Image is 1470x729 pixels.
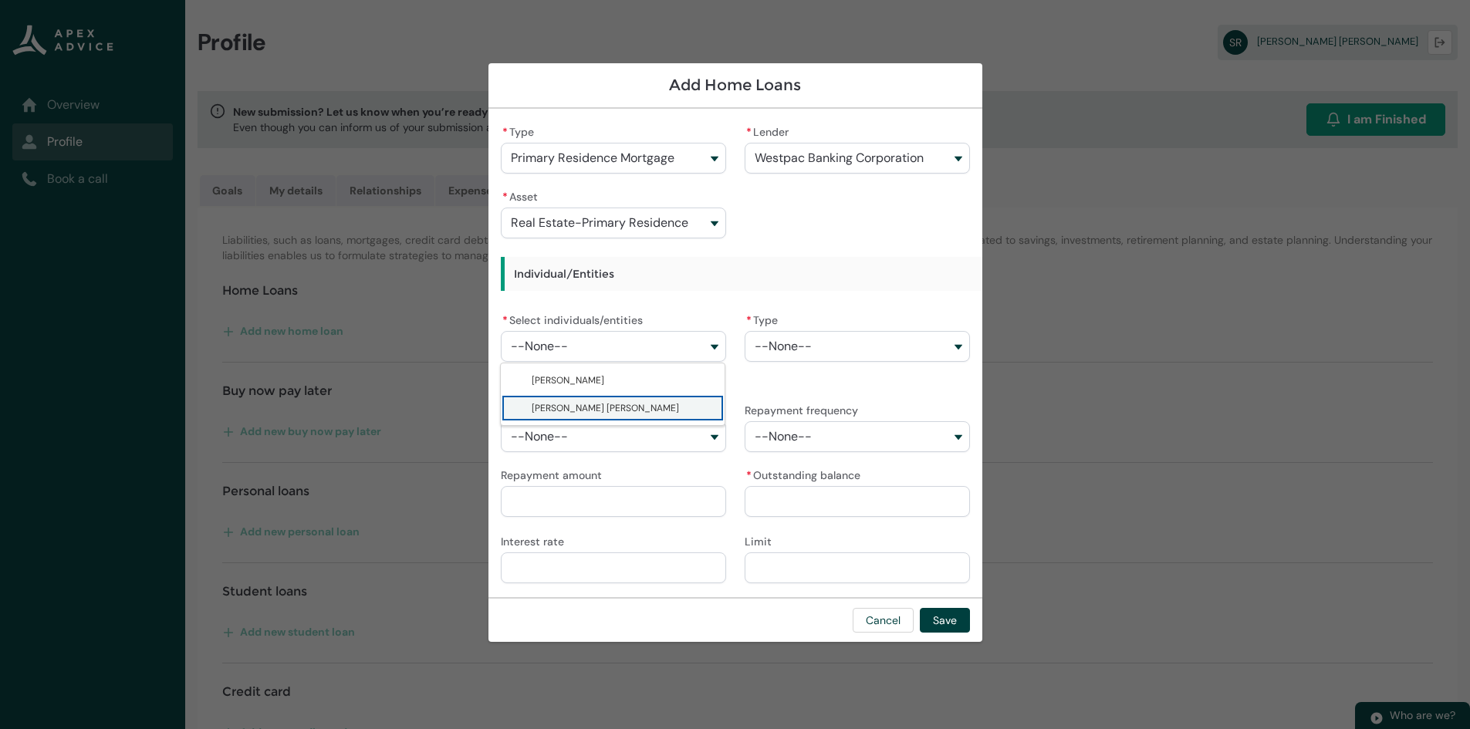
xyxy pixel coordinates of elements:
[532,402,679,414] span: Shannon Molly Ronald
[501,208,726,238] button: Asset
[501,76,970,95] h1: Add Home Loans
[501,186,544,204] label: Asset
[745,309,784,328] label: Type
[745,421,970,452] button: Repayment frequency
[501,257,1340,291] h3: Individual/Entities
[746,125,752,139] abbr: required
[746,313,752,327] abbr: required
[853,608,914,633] button: Cancel
[745,331,970,362] button: Type
[501,464,608,483] label: Repayment amount
[501,309,649,328] label: Select individuals/entities
[501,531,570,549] label: Interest rate
[501,331,726,362] button: Select individuals/entities
[511,151,674,165] span: Primary Residence Mortgage
[746,468,752,482] abbr: required
[501,143,726,174] button: Type
[755,151,924,165] span: Westpac Banking Corporation
[502,313,508,327] abbr: required
[511,430,568,444] span: --None--
[745,400,864,418] label: Repayment frequency
[502,190,508,204] abbr: required
[745,531,778,549] label: Limit
[500,363,725,426] div: Select individuals/entities
[532,374,604,386] span: Troy Kevin Beaumont
[501,421,726,452] button: Repayment type
[755,430,812,444] span: --None--
[755,339,812,353] span: --None--
[511,339,568,353] span: --None--
[502,125,508,139] abbr: required
[745,464,867,483] label: Outstanding balance
[920,608,970,633] button: Save
[745,143,970,174] button: Lender
[745,121,795,140] label: Lender
[501,121,540,140] label: Type
[511,216,688,230] span: Real Estate-Primary Residence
